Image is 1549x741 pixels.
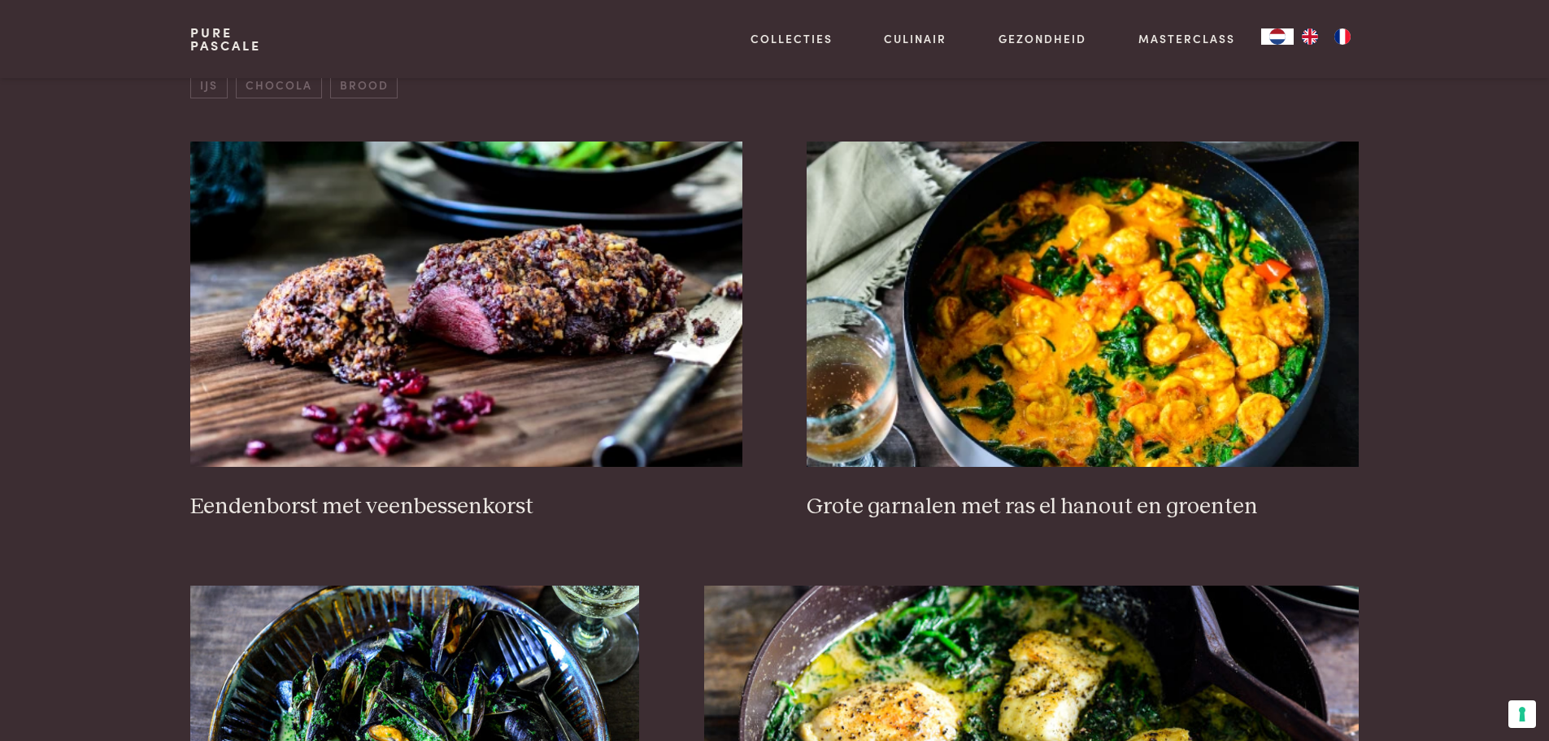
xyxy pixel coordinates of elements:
a: Culinair [884,30,946,47]
aside: Language selected: Nederlands [1261,28,1359,45]
a: Gezondheid [999,30,1086,47]
a: Masterclass [1138,30,1235,47]
div: Language [1261,28,1294,45]
a: EN [1294,28,1326,45]
a: NL [1261,28,1294,45]
ul: Language list [1294,28,1359,45]
a: FR [1326,28,1359,45]
img: Eendenborst met veenbessenkorst [190,142,742,467]
button: Uw voorkeuren voor toestemming voor trackingtechnologieën [1508,700,1536,728]
a: Eendenborst met veenbessenkorst Eendenborst met veenbessenkorst [190,142,742,521]
h3: Eendenborst met veenbessenkorst [190,493,742,521]
a: PurePascale [190,26,261,52]
a: Collecties [751,30,833,47]
span: brood [330,72,398,98]
span: chocola [236,72,321,98]
a: Grote garnalen met ras el hanout en groenten Grote garnalen met ras el hanout en groenten [807,142,1358,521]
h3: Grote garnalen met ras el hanout en groenten [807,493,1358,521]
span: ijs [190,72,227,98]
img: Grote garnalen met ras el hanout en groenten [807,142,1358,467]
